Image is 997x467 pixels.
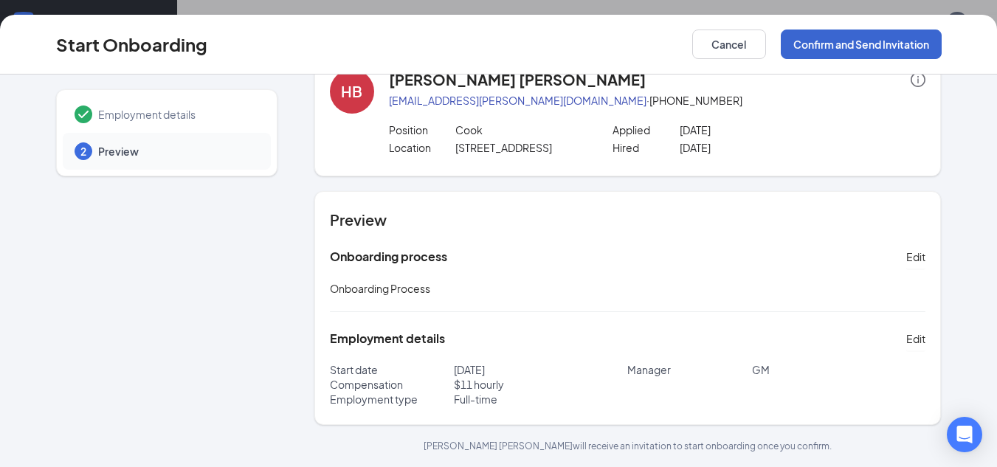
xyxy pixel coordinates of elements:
p: Start date [330,362,454,377]
h3: Start Onboarding [56,32,207,57]
p: [DATE] [454,362,628,377]
p: $ 11 hourly [454,377,628,392]
span: Edit [906,331,925,346]
p: [STREET_ADDRESS] [455,140,590,155]
p: [DATE] [680,140,814,155]
button: Edit [906,245,925,269]
p: Compensation [330,377,454,392]
button: Confirm and Send Invitation [781,30,942,59]
p: Applied [613,122,680,137]
p: · [PHONE_NUMBER] [389,93,926,108]
span: Employment details [98,107,256,122]
span: Preview [98,144,256,159]
a: [EMAIL_ADDRESS][PERSON_NAME][DOMAIN_NAME] [389,94,646,107]
p: [PERSON_NAME] [PERSON_NAME] will receive an invitation to start onboarding once you confirm. [314,440,942,452]
button: Edit [906,327,925,350]
span: 2 [80,144,86,159]
p: Full-time [454,392,628,407]
span: info-circle [911,72,925,87]
span: Edit [906,249,925,264]
button: Cancel [692,30,766,59]
p: Location [389,140,456,155]
p: Hired [613,140,680,155]
p: Cook [455,122,590,137]
div: Open Intercom Messenger [947,417,982,452]
h4: Preview [330,210,926,230]
p: GM [752,362,926,377]
p: Manager [627,362,751,377]
span: Onboarding Process [330,282,430,295]
p: Employment type [330,392,454,407]
p: [DATE] [680,122,814,137]
h5: Employment details [330,331,445,347]
svg: Checkmark [75,105,92,123]
h4: [PERSON_NAME] [PERSON_NAME] [389,69,646,90]
div: HB [341,81,362,102]
p: Position [389,122,456,137]
h5: Onboarding process [330,249,447,265]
